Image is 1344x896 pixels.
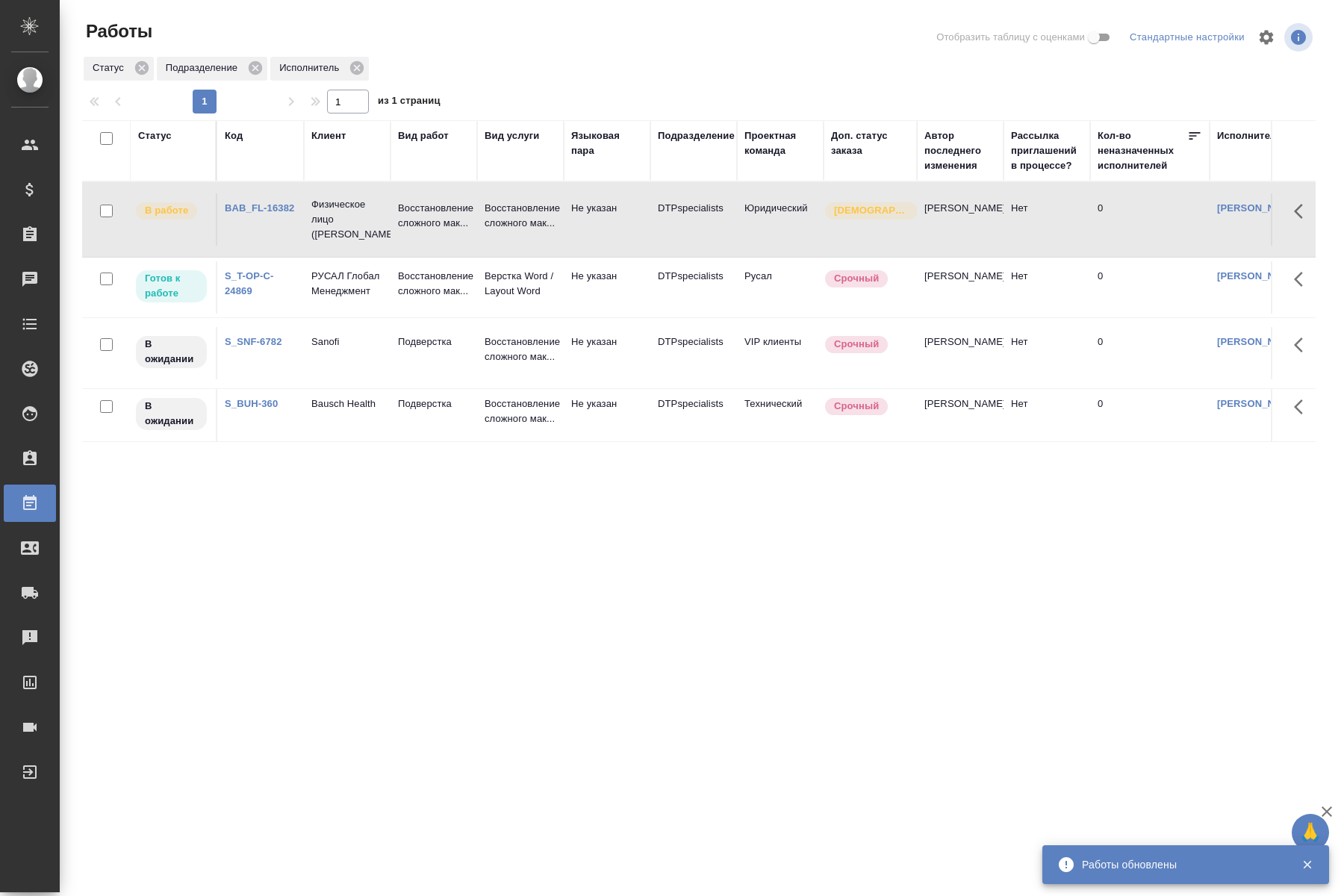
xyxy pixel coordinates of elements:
[1285,327,1321,363] button: Здесь прячутся важные кнопки
[744,128,816,158] div: Проектная команда
[564,193,650,246] td: Не указан
[311,396,383,411] p: Bausch Health
[917,327,1004,379] td: [PERSON_NAME]
[564,389,650,441] td: Не указан
[1004,193,1090,246] td: Нет
[1217,202,1300,214] a: [PERSON_NAME]
[650,193,737,246] td: DTPspecialists
[485,335,556,364] p: Восстановление сложного мак...
[134,269,208,304] div: Исполнитель может приступить к работе
[1090,389,1210,441] td: 0
[1284,23,1316,52] span: Посмотреть информацию
[1004,261,1090,314] td: Нет
[145,203,188,218] p: В работе
[1011,128,1083,173] div: Рассылка приглашений в процессе?
[485,128,540,143] div: Вид услуги
[1298,817,1323,848] span: 🙏
[311,128,346,143] div: Клиент
[145,337,198,367] p: В ожидании
[398,335,470,349] p: Подверстка
[737,389,824,441] td: Технический
[311,269,383,299] p: РУСАЛ Глобал Менеджмент
[737,193,824,246] td: Юридический
[82,19,152,43] span: Работы
[93,60,129,75] p: Статус
[1292,814,1329,851] button: 🙏
[166,60,243,75] p: Подразделение
[917,261,1004,314] td: [PERSON_NAME]
[225,202,294,214] a: BAB_FL-16382
[1126,26,1248,49] div: split button
[485,201,556,231] p: Восстановление сложного мак...
[1248,19,1284,55] span: Настроить таблицу
[398,128,449,143] div: Вид работ
[270,57,369,81] div: Исполнитель
[225,128,243,143] div: Код
[398,201,470,231] p: Восстановление сложного мак...
[157,57,267,81] div: Подразделение
[311,335,383,349] p: Sanofi
[1285,389,1321,425] button: Здесь прячутся важные кнопки
[485,269,556,299] p: Верстка Word / Layout Word
[145,399,198,429] p: В ожидании
[398,396,470,411] p: Подверстка
[1090,261,1210,314] td: 0
[311,197,383,242] p: Физическое лицо ([PERSON_NAME])
[398,269,470,299] p: Восстановление сложного мак...
[84,57,154,81] div: Статус
[834,271,879,286] p: Срочный
[936,30,1085,45] span: Отобразить таблицу с оценками
[1090,193,1210,246] td: 0
[1217,270,1300,281] a: [PERSON_NAME]
[1217,336,1300,347] a: [PERSON_NAME]
[917,193,1004,246] td: [PERSON_NAME]
[834,203,909,218] p: [DEMOGRAPHIC_DATA]
[834,399,879,414] p: Срочный
[831,128,909,158] div: Доп. статус заказа
[225,270,274,296] a: S_T-OP-C-24869
[571,128,643,158] div: Языковая пара
[1292,858,1322,871] button: Закрыть
[650,389,737,441] td: DTPspecialists
[564,261,650,314] td: Не указан
[650,327,737,379] td: DTPspecialists
[279,60,344,75] p: Исполнитель
[1285,193,1321,229] button: Здесь прячутся важные кнопки
[737,327,824,379] td: VIP клиенты
[138,128,172,143] div: Статус
[1090,327,1210,379] td: 0
[650,261,737,314] td: DTPspecialists
[1004,389,1090,441] td: Нет
[1004,327,1090,379] td: Нет
[485,396,556,426] p: Восстановление сложного мак...
[564,327,650,379] td: Не указан
[834,337,879,352] p: Срочный
[225,398,278,409] a: S_BUH-360
[225,336,282,347] a: S_SNF-6782
[1098,128,1187,173] div: Кол-во неназначенных исполнителей
[378,92,441,113] span: из 1 страниц
[1285,261,1321,297] button: Здесь прячутся важные кнопки
[924,128,996,173] div: Автор последнего изменения
[737,261,824,314] td: Русал
[917,389,1004,441] td: [PERSON_NAME]
[658,128,735,143] div: Подразделение
[1217,398,1300,409] a: [PERSON_NAME]
[1217,128,1283,143] div: Исполнитель
[145,271,198,301] p: Готов к работе
[1082,857,1279,872] div: Работы обновлены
